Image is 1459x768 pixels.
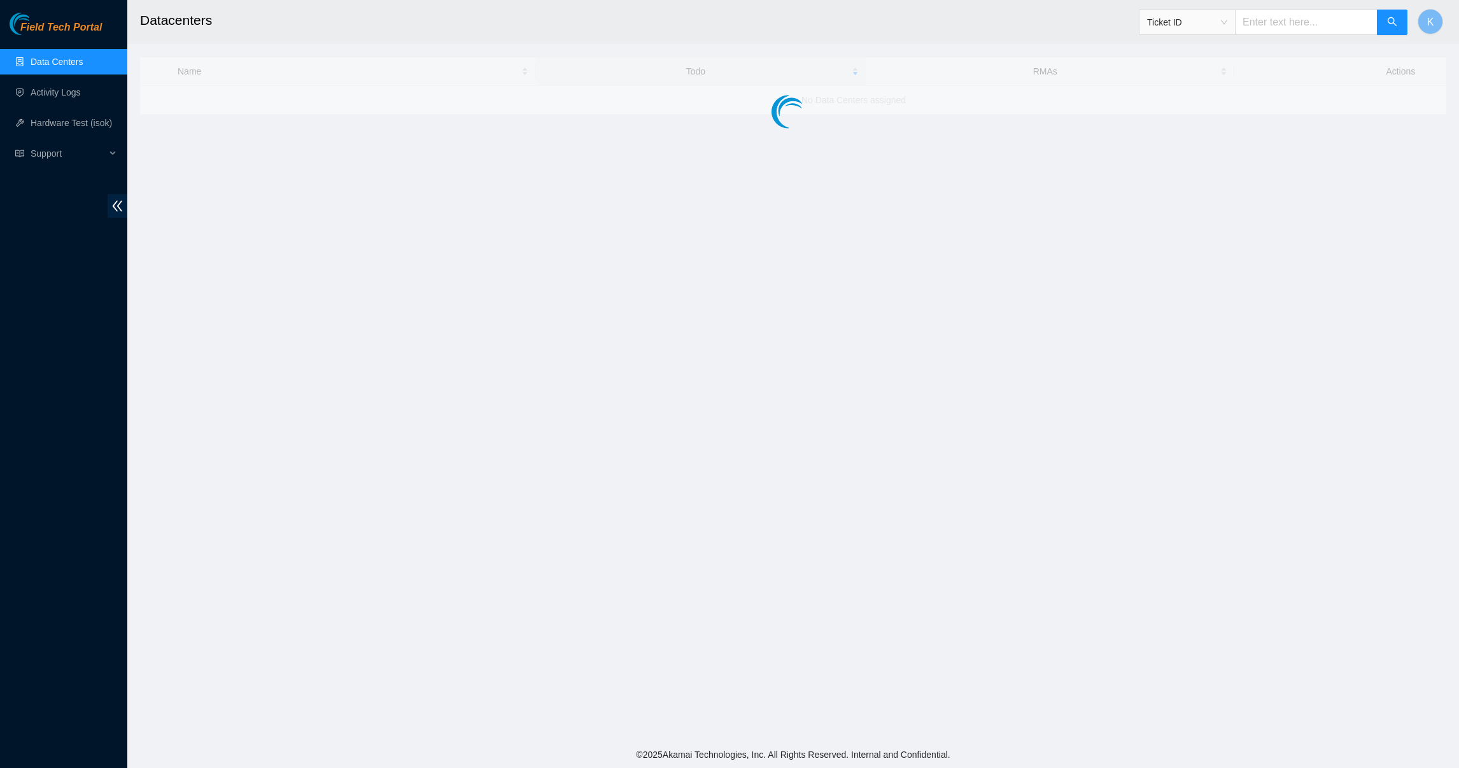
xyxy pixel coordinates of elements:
[1418,9,1443,34] button: K
[20,22,102,34] span: Field Tech Portal
[1387,17,1397,29] span: search
[108,194,127,218] span: double-left
[31,57,83,67] a: Data Centers
[31,118,112,128] a: Hardware Test (isok)
[31,141,106,166] span: Support
[1377,10,1407,35] button: search
[10,13,64,35] img: Akamai Technologies
[10,23,102,39] a: Akamai TechnologiesField Tech Portal
[31,87,81,97] a: Activity Logs
[1427,14,1434,30] span: K
[1235,10,1378,35] input: Enter text here...
[127,741,1459,768] footer: © 2025 Akamai Technologies, Inc. All Rights Reserved. Internal and Confidential.
[15,149,24,158] span: read
[1147,13,1227,32] span: Ticket ID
